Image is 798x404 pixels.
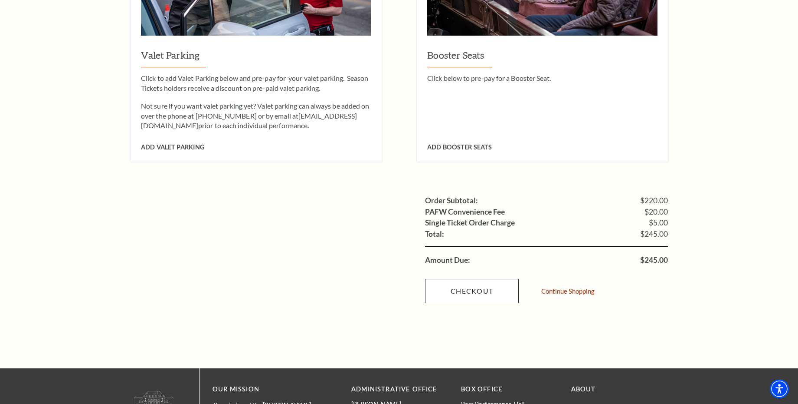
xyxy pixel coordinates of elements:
[640,197,668,205] span: $220.00
[640,230,668,238] span: $245.00
[425,279,519,303] a: Checkout
[427,73,657,83] p: Click below to pre-pay for a Booster Seat.
[141,49,371,67] h3: Valet Parking
[141,101,371,130] p: Not sure if you want valet parking yet? Valet parking can always be added on over the phone at [P...
[213,384,321,395] p: OUR MISSION
[425,197,478,205] label: Order Subtotal:
[425,208,505,216] label: PAFW Convenience Fee
[427,143,492,151] span: Add Booster Seats
[141,143,204,151] span: Add Valet Parking
[571,385,596,393] a: About
[644,208,668,216] span: $20.00
[649,219,668,227] span: $5.00
[425,219,515,227] label: Single Ticket Order Charge
[770,379,789,398] div: Accessibility Menu
[541,288,595,295] a: Continue Shopping
[640,256,668,264] span: $245.00
[461,384,558,395] p: BOX OFFICE
[427,49,657,67] h3: Booster Seats
[425,256,470,264] label: Amount Due:
[141,73,371,93] p: Click to add Valet Parking below and pre-pay for your valet parking. Season Tickets holders recei...
[351,384,448,395] p: Administrative Office
[425,230,444,238] label: Total:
